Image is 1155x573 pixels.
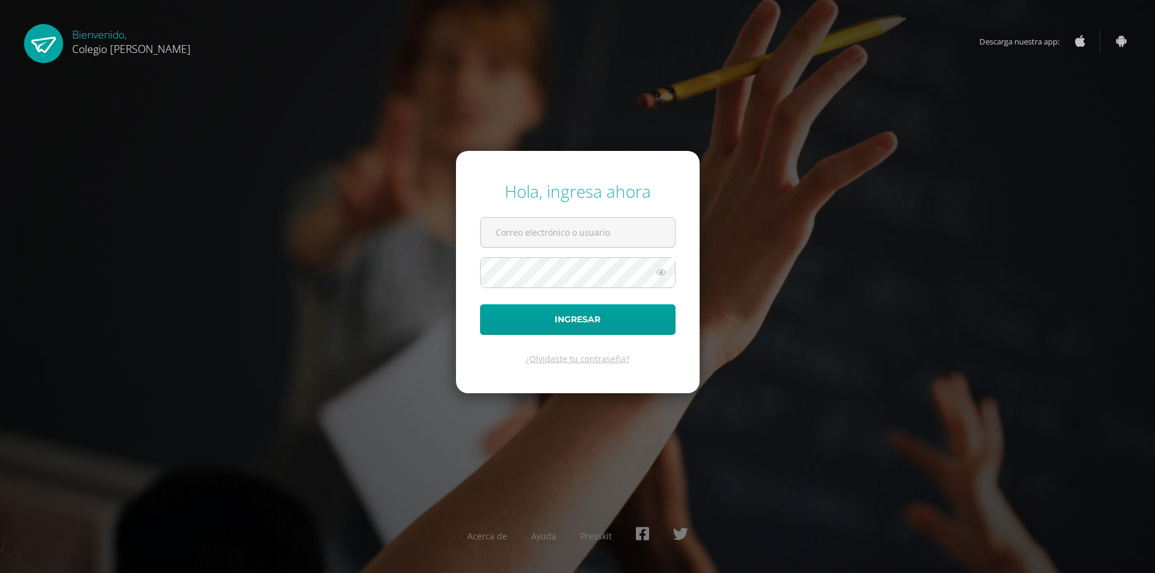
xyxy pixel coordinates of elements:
[481,218,675,247] input: Correo electrónico o usuario
[979,30,1071,53] span: Descarga nuestra app:
[581,530,612,542] a: Presskit
[531,530,556,542] a: Ayuda
[467,530,507,542] a: Acerca de
[72,24,191,56] div: Bienvenido,
[72,41,191,56] span: Colegio [PERSON_NAME]
[526,353,629,364] a: ¿Olvidaste tu contraseña?
[480,180,676,203] div: Hola, ingresa ahora
[480,304,676,335] button: Ingresar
